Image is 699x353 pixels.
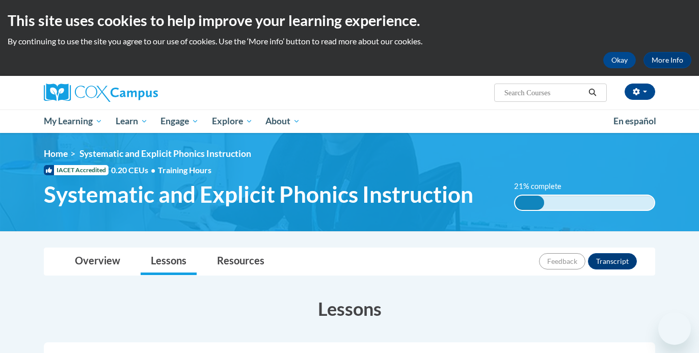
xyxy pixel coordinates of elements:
a: En español [607,111,663,132]
p: By continuing to use the site you agree to our use of cookies. Use the ‘More info’ button to read... [8,36,691,47]
button: Search [585,87,600,99]
h2: This site uses cookies to help improve your learning experience. [8,10,691,31]
img: Cox Campus [44,84,158,102]
div: 21% complete [515,196,544,210]
label: 21% complete [514,181,573,192]
button: Transcript [588,253,637,269]
input: Search Courses [503,87,585,99]
span: Engage [160,115,199,127]
span: IACET Accredited [44,165,109,175]
span: Systematic and Explicit Phonics Instruction [79,148,251,159]
a: Resources [207,248,275,275]
button: Feedback [539,253,585,269]
h3: Lessons [44,296,655,321]
a: Learn [109,110,154,133]
a: Home [44,148,68,159]
span: En español [613,116,656,126]
button: Account Settings [625,84,655,100]
span: About [265,115,300,127]
span: • [151,165,155,175]
span: Explore [212,115,253,127]
span: Systematic and Explicit Phonics Instruction [44,181,473,208]
a: Overview [65,248,130,275]
a: More Info [643,52,691,68]
button: Okay [603,52,636,68]
a: My Learning [37,110,109,133]
a: About [259,110,307,133]
a: Cox Campus [44,84,237,102]
span: Training Hours [158,165,211,175]
a: Explore [205,110,259,133]
iframe: Button to launch messaging window [658,312,691,345]
span: 0.20 CEUs [111,165,158,176]
a: Engage [154,110,205,133]
div: Main menu [29,110,670,133]
span: Learn [116,115,148,127]
span: My Learning [44,115,102,127]
a: Lessons [141,248,197,275]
